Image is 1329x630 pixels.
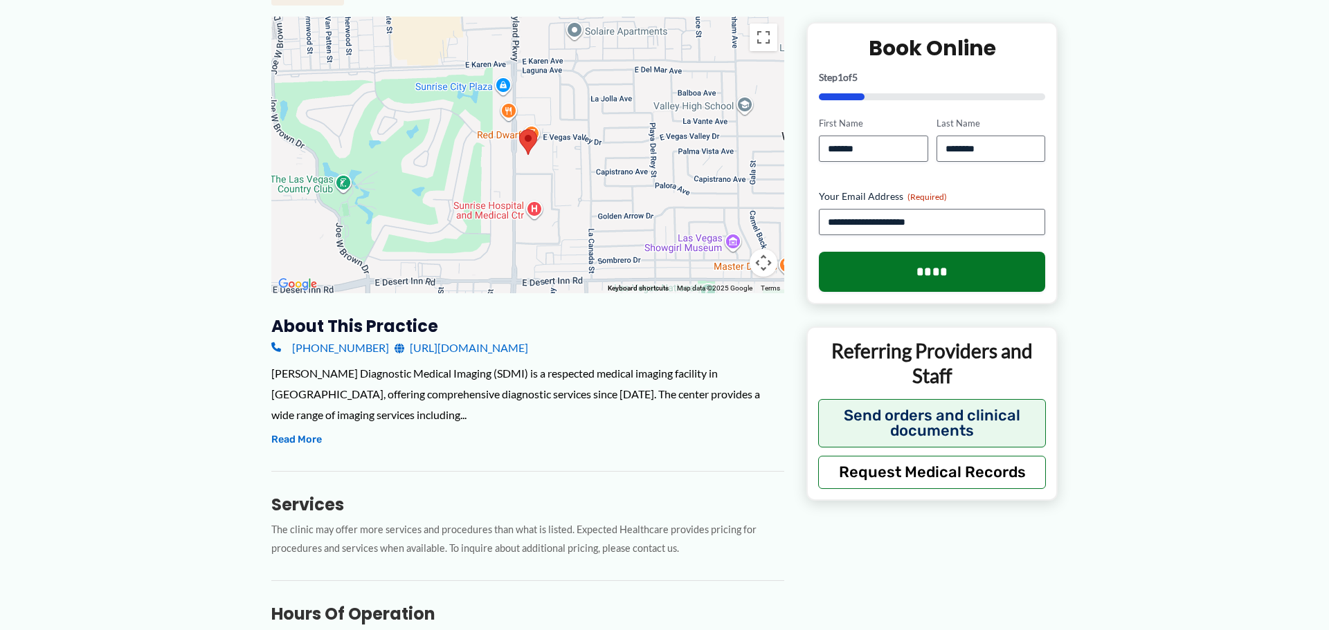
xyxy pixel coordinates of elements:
[608,284,669,293] button: Keyboard shortcuts
[819,73,1045,82] p: Step of
[818,455,1046,488] button: Request Medical Records
[818,338,1046,389] p: Referring Providers and Staff
[271,521,784,558] p: The clinic may offer more services and procedures than what is listed. Expected Healthcare provid...
[819,35,1045,62] h2: Book Online
[271,363,784,425] div: [PERSON_NAME] Diagnostic Medical Imaging (SDMI) is a respected medical imaging facility in [GEOGR...
[761,284,780,292] a: Terms (opens in new tab)
[838,71,843,83] span: 1
[818,398,1046,447] button: Send orders and clinical documents
[395,337,528,358] a: [URL][DOMAIN_NAME]
[677,284,752,292] span: Map data ©2025 Google
[271,432,322,448] button: Read More
[275,275,320,293] img: Google
[937,117,1045,130] label: Last Name
[271,494,784,515] h3: Services
[819,189,1045,203] label: Your Email Address
[907,192,947,202] span: (Required)
[275,275,320,293] a: Open this area in Google Maps (opens a new window)
[819,117,928,130] label: First Name
[271,315,784,337] h3: About this practice
[750,249,777,277] button: Map camera controls
[750,24,777,51] button: Toggle fullscreen view
[852,71,858,83] span: 5
[271,337,389,358] a: [PHONE_NUMBER]
[271,603,784,624] h3: Hours of Operation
